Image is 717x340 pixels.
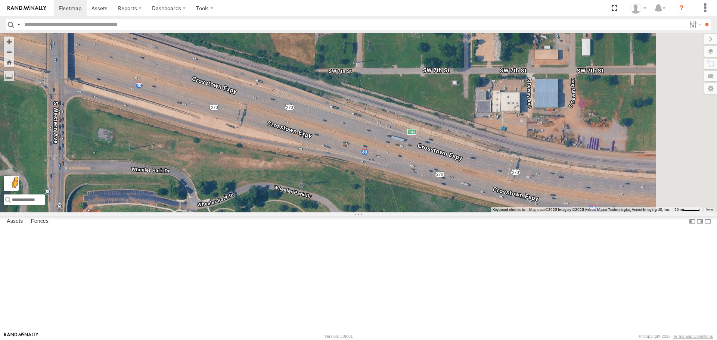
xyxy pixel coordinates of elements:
[676,2,687,14] i: ?
[493,207,525,212] button: Keyboard shortcuts
[639,334,713,339] div: © Copyright 2025 -
[4,71,14,81] label: Measure
[672,207,702,212] button: Map Scale: 20 m per 41 pixels
[4,37,14,47] button: Zoom in
[674,208,683,212] span: 20 m
[4,333,38,340] a: Visit our Website
[27,216,52,227] label: Fences
[673,334,713,339] a: Terms and Conditions
[696,216,704,227] label: Dock Summary Table to the Right
[4,47,14,57] button: Zoom out
[7,6,46,11] img: rand-logo.svg
[704,83,717,94] label: Map Settings
[3,216,27,227] label: Assets
[627,3,649,14] div: Dwight Wallace
[686,19,702,30] label: Search Filter Options
[704,216,711,227] label: Hide Summary Table
[16,19,22,30] label: Search Query
[4,176,19,191] button: Drag Pegman onto the map to open Street View
[706,208,714,211] a: Terms (opens in new tab)
[4,57,14,67] button: Zoom Home
[325,334,353,339] div: Version: 309.01
[689,216,696,227] label: Dock Summary Table to the Left
[529,208,670,212] span: Map data ©2025 Imagery ©2025 Airbus, Maxar Technologies, Vexcel Imaging US, Inc.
